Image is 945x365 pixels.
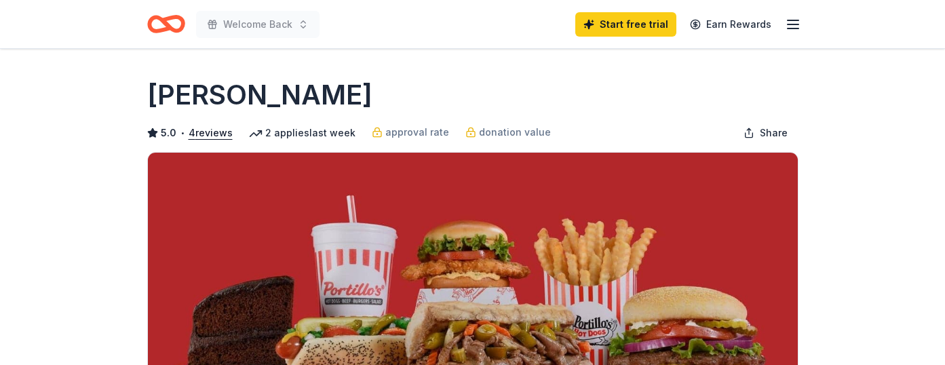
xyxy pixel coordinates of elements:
[385,124,449,140] span: approval rate
[189,125,233,141] button: 4reviews
[372,124,449,140] a: approval rate
[465,124,551,140] a: donation value
[196,11,320,38] button: Welcome Back
[180,128,185,138] span: •
[575,12,676,37] a: Start free trial
[733,119,798,147] button: Share
[249,125,355,141] div: 2 applies last week
[161,125,176,141] span: 5.0
[147,8,185,40] a: Home
[760,125,788,141] span: Share
[479,124,551,140] span: donation value
[682,12,779,37] a: Earn Rewards
[223,16,292,33] span: Welcome Back
[147,76,372,114] h1: [PERSON_NAME]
